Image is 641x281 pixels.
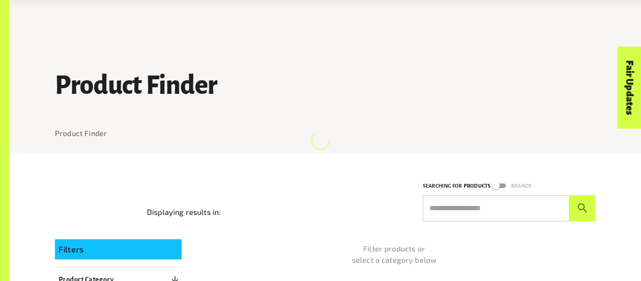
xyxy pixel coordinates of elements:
[59,243,178,255] p: Filters
[55,128,595,139] nav: breadcrumb
[55,129,107,137] a: Product Finder
[55,72,595,100] h1: Product Finder
[147,206,221,218] p: Displaying results in:
[511,182,532,190] p: Brands
[464,182,490,190] p: Products
[193,243,595,266] p: Filter products or select a category below
[423,182,462,190] p: Searching for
